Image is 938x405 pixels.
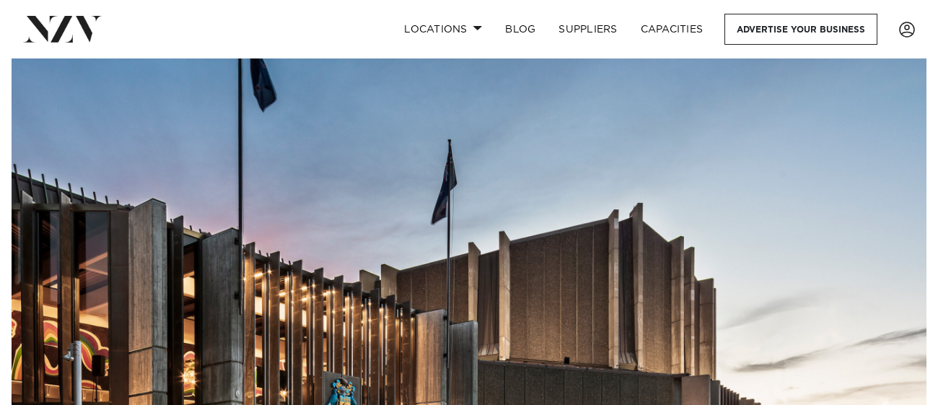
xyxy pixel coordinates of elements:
[547,14,628,45] a: SUPPLIERS
[724,14,877,45] a: Advertise your business
[393,14,494,45] a: Locations
[629,14,715,45] a: Capacities
[23,16,102,42] img: nzv-logo.png
[494,14,547,45] a: BLOG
